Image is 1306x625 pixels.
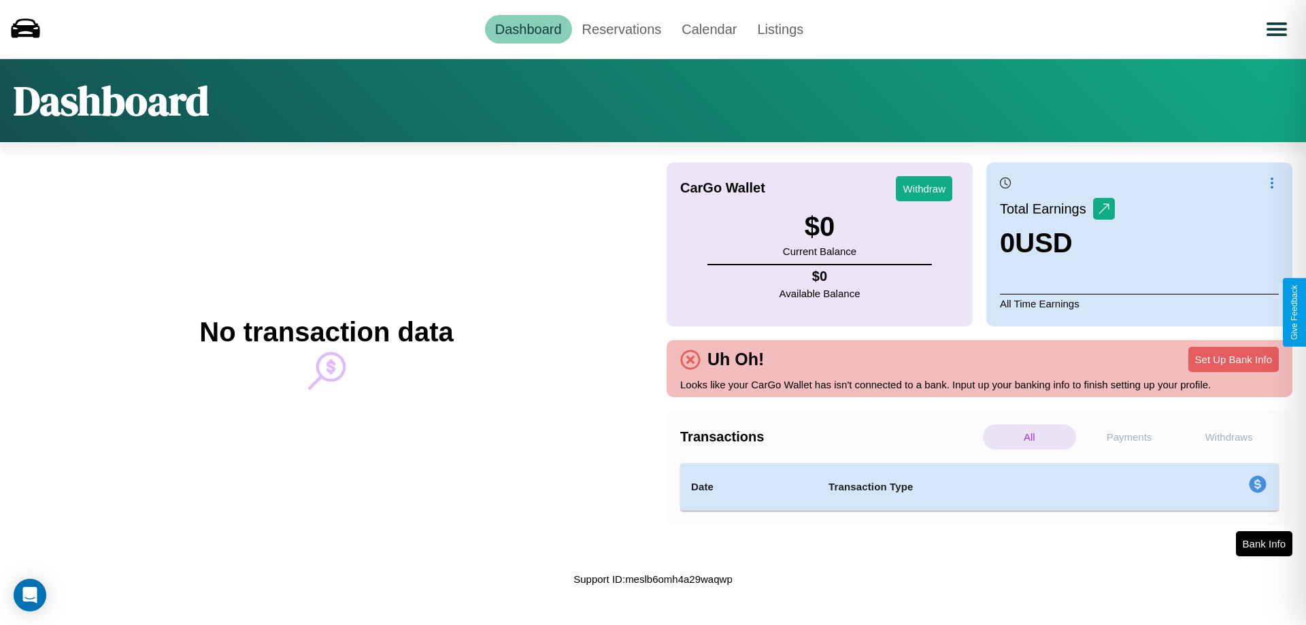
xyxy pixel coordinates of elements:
table: simple table [680,463,1279,511]
h4: Date [691,479,807,495]
button: Withdraw [896,176,952,201]
button: Open menu [1258,10,1296,48]
p: Withdraws [1182,424,1275,450]
h4: Uh Oh! [701,350,771,369]
p: Current Balance [783,242,856,260]
h4: CarGo Wallet [680,180,765,196]
a: Listings [747,15,814,44]
p: All [983,424,1076,450]
p: Looks like your CarGo Wallet has isn't connected to a bank. Input up your banking info to finish ... [680,375,1279,394]
div: Give Feedback [1290,285,1299,340]
h3: $ 0 [783,212,856,242]
h1: Dashboard [14,73,209,129]
a: Dashboard [485,15,572,44]
h4: $ 0 [780,269,860,284]
a: Reservations [572,15,672,44]
a: Calendar [671,15,747,44]
h3: 0 USD [1000,228,1115,258]
p: All Time Earnings [1000,294,1279,313]
h4: Transaction Type [828,479,1137,495]
div: Open Intercom Messenger [14,579,46,611]
button: Bank Info [1236,531,1292,556]
p: Payments [1083,424,1176,450]
h2: No transaction data [199,317,453,348]
h4: Transactions [680,429,979,445]
button: Set Up Bank Info [1188,347,1279,372]
p: Support ID: meslb6omh4a29waqwp [573,570,732,588]
p: Available Balance [780,284,860,303]
p: Total Earnings [1000,197,1093,221]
